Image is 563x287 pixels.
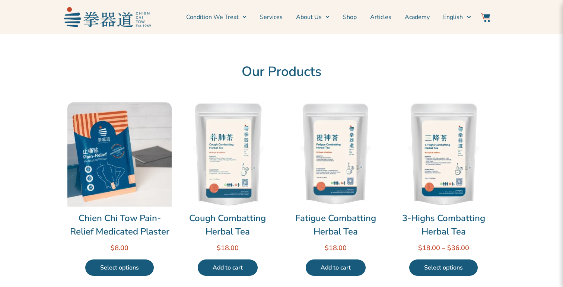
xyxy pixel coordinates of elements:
a: Switch to English [443,8,471,26]
bdi: 18.00 [325,243,347,252]
a: Academy [405,8,430,26]
span: $ [111,243,115,252]
a: Chien Chi Tow Pain-Relief Medicated Plaster [67,211,172,238]
img: Cough Combatting Herbal Tea [175,102,280,207]
a: Select options for “Chien Chi Tow Pain-Relief Medicated Plaster” [85,259,154,276]
bdi: 36.00 [447,243,469,252]
span: $ [418,243,422,252]
span: $ [325,243,329,252]
a: Fatigue Combatting Herbal Tea [283,211,388,238]
a: Shop [343,8,357,26]
img: Fatigue Combatting Herbal Tea [283,102,388,207]
bdi: 18.00 [418,243,440,252]
a: Articles [370,8,391,26]
nav: Menu [155,8,471,26]
span: $ [447,243,451,252]
span: English [443,13,463,22]
a: Services [260,8,283,26]
a: Cough Combatting Herbal Tea [175,211,280,238]
a: Add to cart: “Fatigue Combatting Herbal Tea” [306,259,366,276]
span: – [442,243,445,252]
a: Select options for “3-Highs Combatting Herbal Tea” [409,259,478,276]
img: Chien Chi Tow Pain-Relief Medicated Plaster [67,102,172,207]
a: About Us [296,8,330,26]
span: $ [217,243,221,252]
a: 3-Highs Combatting Herbal Tea [391,211,496,238]
a: Add to cart: “Cough Combatting Herbal Tea” [198,259,258,276]
h2: Our Products [67,64,496,80]
bdi: 8.00 [111,243,128,252]
img: 3-Highs Combatting Herbal Tea [391,102,496,207]
img: Website Icon-03 [481,13,490,22]
a: Condition We Treat [186,8,246,26]
bdi: 18.00 [217,243,239,252]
